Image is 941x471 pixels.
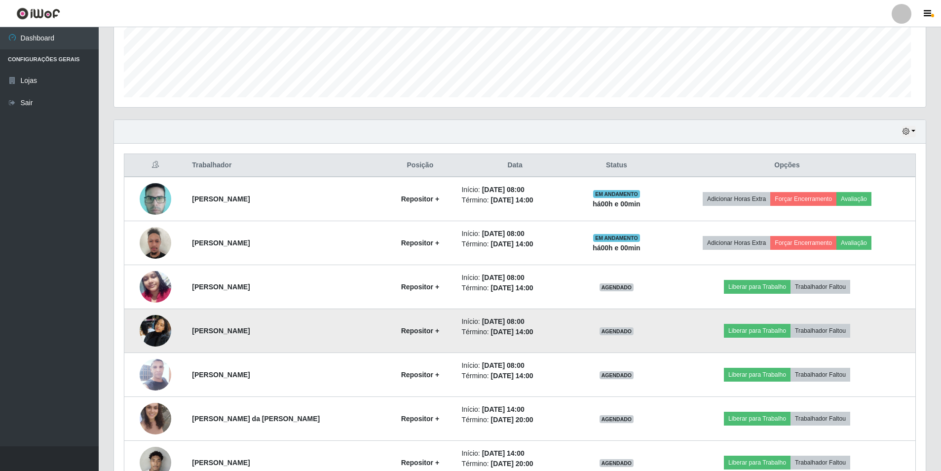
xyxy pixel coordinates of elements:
[600,283,634,291] span: AGENDADO
[491,196,533,204] time: [DATE] 14:00
[401,283,439,291] strong: Repositor +
[461,415,568,425] li: Término:
[401,415,439,423] strong: Repositor +
[461,459,568,469] li: Término:
[491,328,533,336] time: [DATE] 14:00
[703,236,770,250] button: Adicionar Horas Extra
[724,280,790,294] button: Liberar para Trabalho
[192,371,250,379] strong: [PERSON_NAME]
[461,185,568,195] li: Início:
[401,371,439,379] strong: Repositor +
[593,200,640,208] strong: há 00 h e 00 min
[491,284,533,292] time: [DATE] 14:00
[724,368,790,382] button: Liberar para Trabalho
[192,327,250,335] strong: [PERSON_NAME]
[593,234,640,242] span: EM ANDAMENTO
[461,371,568,381] li: Término:
[790,412,850,426] button: Trabalhador Faltou
[140,266,171,308] img: 1755724312093.jpeg
[461,283,568,293] li: Término:
[482,449,525,457] time: [DATE] 14:00
[192,239,250,247] strong: [PERSON_NAME]
[482,317,525,325] time: [DATE] 08:00
[600,415,634,423] span: AGENDADO
[600,459,634,467] span: AGENDADO
[461,273,568,283] li: Início:
[491,460,533,468] time: [DATE] 20:00
[724,456,790,470] button: Liberar para Trabalho
[790,324,850,338] button: Trabalhador Faltou
[482,186,525,194] time: [DATE] 08:00
[491,240,533,248] time: [DATE] 14:00
[186,154,384,177] th: Trabalhador
[600,371,634,379] span: AGENDADO
[461,239,568,249] li: Término:
[140,340,171,410] img: 1756162339010.jpeg
[461,229,568,239] li: Início:
[482,274,525,281] time: [DATE] 08:00
[600,327,634,335] span: AGENDADO
[836,192,871,206] button: Avaliação
[790,280,850,294] button: Trabalhador Faltou
[770,236,836,250] button: Forçar Encerramento
[482,230,525,237] time: [DATE] 08:00
[461,327,568,337] li: Término:
[140,222,171,264] img: 1753289887027.jpeg
[192,415,320,423] strong: [PERSON_NAME] da [PERSON_NAME]
[401,327,439,335] strong: Repositor +
[455,154,574,177] th: Data
[140,180,171,218] img: 1752163217594.jpeg
[836,236,871,250] button: Avaliação
[461,360,568,371] li: Início:
[16,7,60,20] img: CoreUI Logo
[593,190,640,198] span: EM ANDAMENTO
[140,310,171,352] img: 1755522333541.jpeg
[724,324,790,338] button: Liberar para Trabalho
[724,412,790,426] button: Liberar para Trabalho
[491,372,533,380] time: [DATE] 14:00
[790,456,850,470] button: Trabalhador Faltou
[192,283,250,291] strong: [PERSON_NAME]
[192,459,250,467] strong: [PERSON_NAME]
[491,416,533,424] time: [DATE] 20:00
[401,195,439,203] strong: Repositor +
[461,404,568,415] li: Início:
[770,192,836,206] button: Forçar Encerramento
[192,195,250,203] strong: [PERSON_NAME]
[401,239,439,247] strong: Repositor +
[659,154,915,177] th: Opções
[461,316,568,327] li: Início:
[482,361,525,369] time: [DATE] 08:00
[703,192,770,206] button: Adicionar Horas Extra
[461,448,568,459] li: Início:
[401,459,439,467] strong: Repositor +
[790,368,850,382] button: Trabalhador Faltou
[140,391,171,447] img: 1752618929063.jpeg
[461,195,568,205] li: Término:
[482,405,525,413] time: [DATE] 14:00
[574,154,659,177] th: Status
[593,244,640,252] strong: há 00 h e 00 min
[384,154,455,177] th: Posição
